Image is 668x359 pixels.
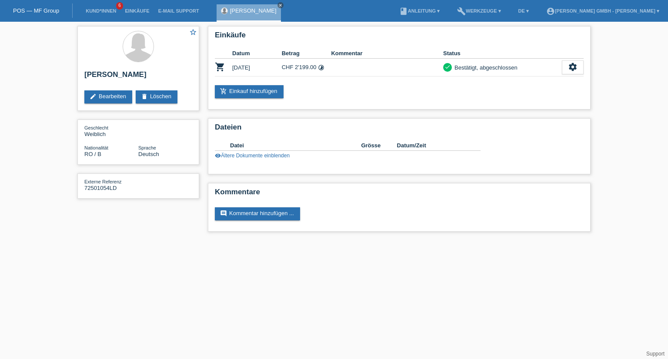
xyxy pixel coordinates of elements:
[215,62,225,72] i: POSP00024824
[361,140,397,151] th: Grösse
[81,8,120,13] a: Kund*innen
[84,124,138,137] div: Weiblich
[154,8,204,13] a: E-Mail Support
[215,188,584,201] h2: Kommentare
[457,7,466,16] i: build
[230,7,277,14] a: [PERSON_NAME]
[318,64,324,71] i: 24 Raten
[84,179,122,184] span: Externe Referenz
[331,48,443,59] th: Kommentar
[13,7,59,14] a: POS — MF Group
[84,70,192,83] h2: [PERSON_NAME]
[278,3,283,7] i: close
[84,145,108,150] span: Nationalität
[230,140,361,151] th: Datei
[220,210,227,217] i: comment
[514,8,533,13] a: DE ▾
[542,8,664,13] a: account_circle[PERSON_NAME] GmbH - [PERSON_NAME] ▾
[189,28,197,37] a: star_border
[399,7,408,16] i: book
[120,8,154,13] a: Einkäufe
[215,153,221,159] i: visibility
[138,151,159,157] span: Deutsch
[84,178,138,191] div: 72501054LD
[138,145,156,150] span: Sprache
[84,151,101,157] span: Rumänien / B / 22.02.2016
[546,7,555,16] i: account_circle
[232,59,282,76] td: [DATE]
[90,93,97,100] i: edit
[646,351,665,357] a: Support
[84,125,108,130] span: Geschlecht
[220,88,227,95] i: add_shopping_cart
[215,85,284,98] a: add_shopping_cartEinkauf hinzufügen
[443,48,562,59] th: Status
[282,59,331,76] td: CHF 2'199.00
[84,90,132,103] a: editBearbeiten
[215,123,584,136] h2: Dateien
[232,48,282,59] th: Datum
[453,8,505,13] a: buildWerkzeuge ▾
[568,62,578,72] i: settings
[215,207,300,220] a: commentKommentar hinzufügen ...
[282,48,331,59] th: Betrag
[189,28,197,36] i: star_border
[215,31,584,44] h2: Einkäufe
[136,90,177,103] a: deleteLöschen
[395,8,444,13] a: bookAnleitung ▾
[452,63,518,72] div: Bestätigt, abgeschlossen
[397,140,468,151] th: Datum/Zeit
[141,93,148,100] i: delete
[215,153,290,159] a: visibilityÄltere Dokumente einblenden
[116,2,123,10] span: 6
[277,2,284,8] a: close
[444,64,451,70] i: check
